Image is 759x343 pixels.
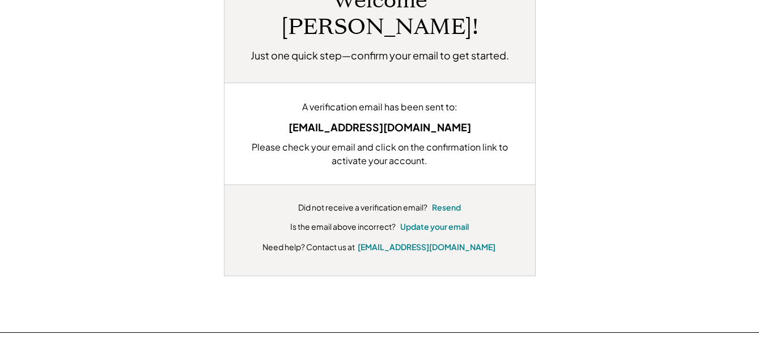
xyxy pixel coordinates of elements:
[358,242,495,252] a: [EMAIL_ADDRESS][DOMAIN_NAME]
[241,140,518,168] div: Please check your email and click on the confirmation link to activate your account.
[432,202,461,213] button: Resend
[241,119,518,135] div: [EMAIL_ADDRESS][DOMAIN_NAME]
[400,221,469,233] button: Update your email
[298,202,427,213] div: Did not receive a verification email?
[262,241,355,253] div: Need help? Contact us at
[290,221,396,233] div: Is the email above incorrect?
[241,100,518,114] div: A verification email has been sent to:
[251,48,509,63] h2: Just one quick step—confirm your email to get started.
